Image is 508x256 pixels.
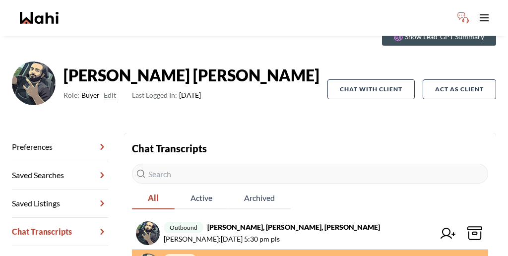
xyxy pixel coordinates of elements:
[63,65,319,85] strong: [PERSON_NAME] [PERSON_NAME]
[104,89,116,101] button: Edit
[12,190,108,218] a: Saved Listings
[164,222,203,233] span: outbound
[12,133,108,161] a: Preferences
[132,217,488,250] a: outbound[PERSON_NAME], [PERSON_NAME], [PERSON_NAME][PERSON_NAME]:[DATE] 5:30 pm pls
[132,164,488,184] input: Search
[12,161,108,190] a: Saved Searches
[20,12,59,24] a: Wahi homepage
[12,218,108,246] a: Chat Transcripts
[228,188,291,209] button: Archived
[136,221,160,245] img: chat avatar
[207,223,380,231] strong: [PERSON_NAME], [PERSON_NAME], [PERSON_NAME]
[63,89,79,101] span: Role:
[12,62,56,105] img: ACg8ocJUwZSJs2nZoXCUPYU9XcDt4nHSUpjGK8Awk9Wy0-NHuT6lMBsTWg=s96-c
[382,28,496,46] button: Show Lead-GPT Summary
[132,91,177,99] span: Last Logged In:
[164,233,280,245] span: [PERSON_NAME] : [DATE] 5:30 pm pls
[405,32,484,42] p: Show Lead-GPT Summary
[175,188,228,209] button: Active
[132,188,175,209] button: All
[132,142,207,154] strong: Chat Transcripts
[327,79,415,99] button: Chat with client
[132,89,201,101] span: [DATE]
[423,79,496,99] button: Act as Client
[81,89,100,101] span: Buyer
[474,8,494,28] button: Toggle open navigation menu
